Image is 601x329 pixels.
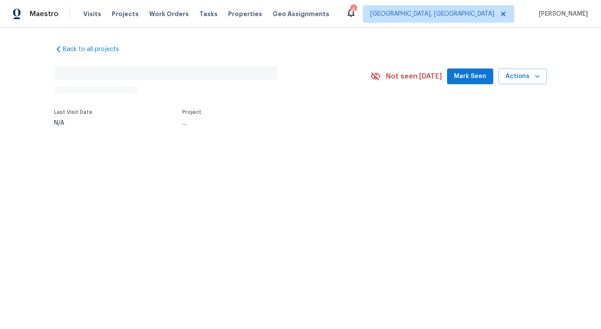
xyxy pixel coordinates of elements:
[350,5,356,14] div: 4
[228,10,262,18] span: Properties
[54,45,138,54] a: Back to all projects
[273,10,329,18] span: Geo Assignments
[370,10,494,18] span: [GEOGRAPHIC_DATA], [GEOGRAPHIC_DATA]
[505,71,540,82] span: Actions
[454,71,486,82] span: Mark Seen
[182,110,201,115] span: Project
[54,120,92,126] div: N/A
[182,120,350,126] div: ...
[447,69,493,85] button: Mark Seen
[112,10,139,18] span: Projects
[386,72,442,81] span: Not seen [DATE]
[199,11,218,17] span: Tasks
[54,110,92,115] span: Last Visit Date
[535,10,588,18] span: [PERSON_NAME]
[499,69,547,85] button: Actions
[30,10,58,18] span: Maestro
[149,10,189,18] span: Work Orders
[83,10,101,18] span: Visits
